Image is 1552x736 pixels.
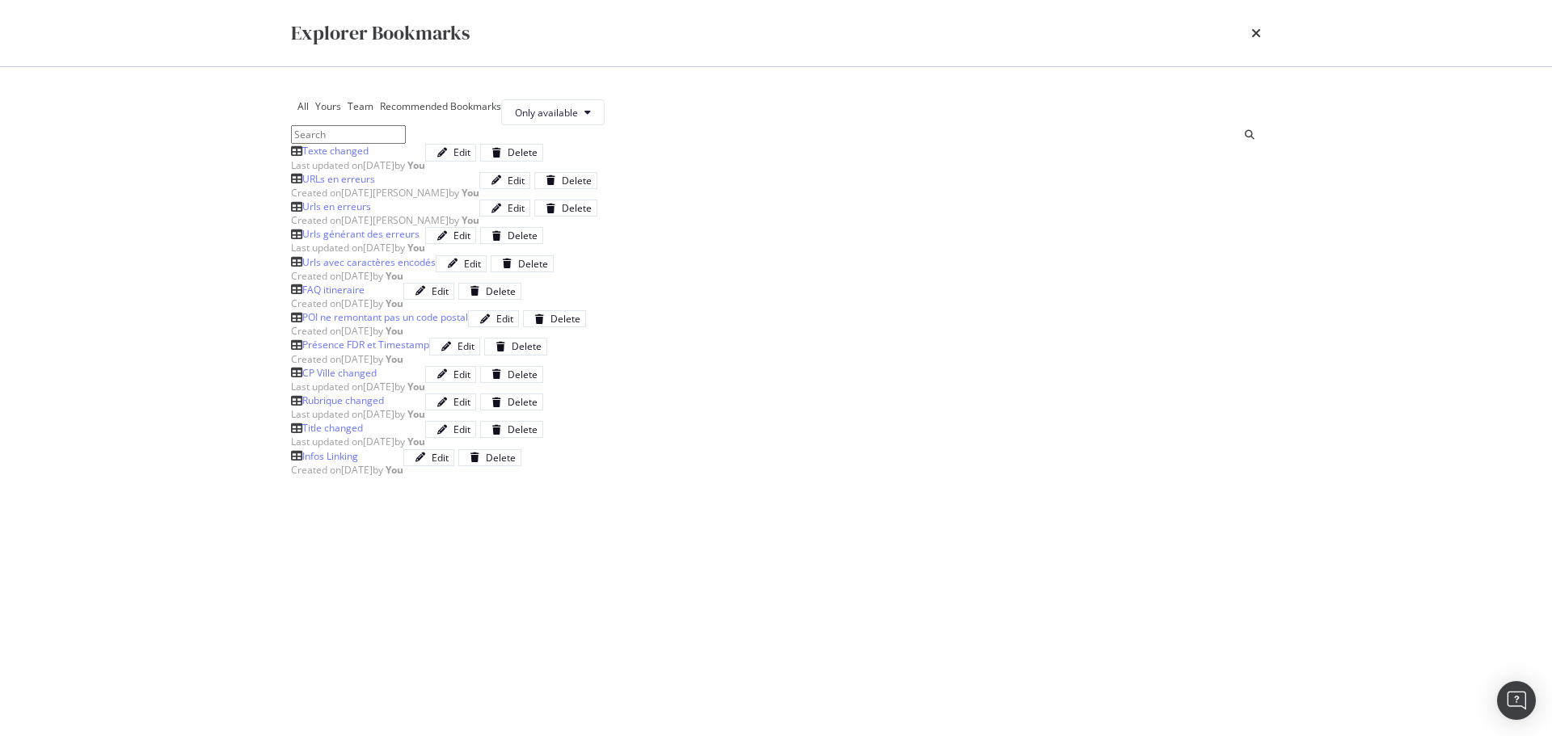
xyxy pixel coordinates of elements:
div: Edit [432,451,449,465]
div: Title changed [302,421,363,435]
div: Delete [508,423,538,436]
div: Explorer Bookmarks [291,19,470,47]
div: Edit [453,145,470,159]
button: Edit [425,366,476,383]
button: Delete [523,310,586,327]
b: You [407,380,425,393]
div: times [1251,19,1261,47]
b: You [386,269,403,283]
div: Delete [508,145,538,159]
b: You [386,463,403,477]
div: POI ne remontant pas un code postal [302,310,468,324]
div: Delete [512,339,542,353]
button: Only available [501,99,605,125]
div: Delete [508,229,538,242]
button: Edit [425,393,476,410]
div: URLs en erreurs [302,172,375,186]
b: You [407,241,425,254]
b: You [407,158,425,172]
button: Delete [458,449,521,466]
div: Edit [496,312,513,326]
span: Created on [DATE][PERSON_NAME] by [291,213,479,227]
span: Created on [DATE] by [291,463,403,477]
button: Edit [403,449,454,466]
button: Delete [480,366,543,383]
div: Edit [508,201,525,215]
b: You [407,407,425,421]
span: Created on [DATE] by [291,297,403,310]
button: Edit [425,421,476,438]
div: Urls avec caractères encodés [302,255,436,269]
b: You [462,186,479,200]
button: Delete [491,255,554,272]
span: Created on [DATE][PERSON_NAME] by [291,186,479,200]
div: Edit [453,395,470,409]
div: Delete [550,312,580,326]
span: Created on [DATE] by [291,352,403,366]
button: Edit [403,283,454,300]
div: All [291,99,309,113]
button: Delete [480,421,543,438]
div: Urls générant des erreurs [302,227,420,241]
div: FAQ itineraire [302,283,365,297]
input: Search [291,125,406,144]
div: Delete [518,257,548,271]
div: All [297,99,309,113]
button: Delete [534,200,597,217]
button: Edit [436,255,487,272]
div: Edit [508,174,525,187]
button: Edit [479,200,530,217]
button: Edit [479,172,530,189]
button: Delete [458,283,521,300]
button: Edit [425,227,476,244]
div: Yours [309,99,341,113]
span: Last updated on [DATE] by [291,380,425,393]
div: Delete [508,368,538,381]
button: Delete [534,172,597,189]
span: Last updated on [DATE] by [291,158,425,172]
b: You [386,297,403,310]
span: Created on [DATE] by [291,269,403,283]
span: Last updated on [DATE] by [291,407,425,421]
div: Edit [458,339,474,353]
b: You [386,352,403,366]
div: CP Ville changed [302,366,377,380]
button: Edit [425,144,476,161]
b: You [407,435,425,448]
div: Edit [453,368,470,381]
span: Created on [DATE] by [291,324,403,338]
button: Edit [429,338,480,355]
div: Edit [453,229,470,242]
button: Delete [484,338,547,355]
div: Yours [315,99,341,113]
div: Edit [453,423,470,436]
div: Team [348,99,373,113]
div: Edit [464,257,481,271]
div: Texte changed [302,144,369,158]
div: Infos Linking [302,449,358,463]
div: Delete [486,284,516,298]
div: Delete [486,451,516,465]
div: Team [341,99,373,113]
div: Urls en erreurs [302,200,371,213]
button: Delete [480,144,543,161]
div: Recommended Bookmarks [373,99,501,113]
span: Last updated on [DATE] by [291,241,425,254]
div: Edit [432,284,449,298]
button: Delete [480,393,543,410]
b: You [462,213,479,227]
div: Delete [562,174,592,187]
div: Recommended Bookmarks [380,99,501,113]
div: Présence FDR et Timestamp [302,338,429,351]
b: You [386,324,403,338]
div: Open Intercom Messenger [1497,681,1536,720]
span: Only available [515,106,578,120]
div: Delete [562,201,592,215]
span: Last updated on [DATE] by [291,435,425,448]
button: Edit [468,310,519,327]
div: Delete [508,395,538,409]
div: Rubrique changed [302,393,384,407]
button: Delete [480,227,543,244]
